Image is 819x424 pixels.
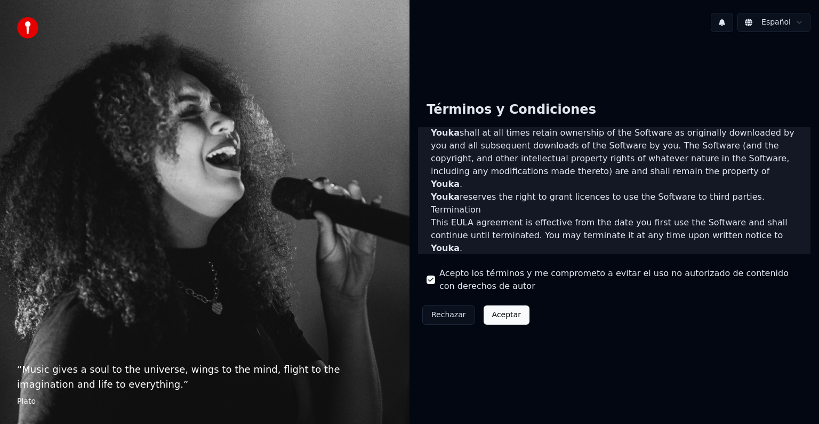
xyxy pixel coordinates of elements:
[431,243,460,253] span: Youka
[17,396,392,407] footer: Plato
[17,17,38,38] img: youka
[422,305,475,325] button: Rechazar
[17,362,392,392] p: “ Music gives a soul to the universe, wings to the mind, flight to the imagination and life to ev...
[484,305,529,325] button: Aceptar
[431,216,798,255] p: This EULA agreement is effective from the date you first use the Software and shall continue unti...
[431,191,798,203] p: reserves the right to grant licences to use the Software to third parties.
[439,267,802,293] label: Acepto los términos y me comprometo a evitar el uso no autorizado de contenido con derechos de autor
[418,93,605,127] div: Términos y Condiciones
[431,127,798,191] p: shall at all times retain ownership of the Software as originally downloaded by you and all subse...
[431,203,798,216] h3: Termination
[431,192,460,202] span: Youka
[431,128,460,138] span: Youka
[431,179,460,189] span: Youka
